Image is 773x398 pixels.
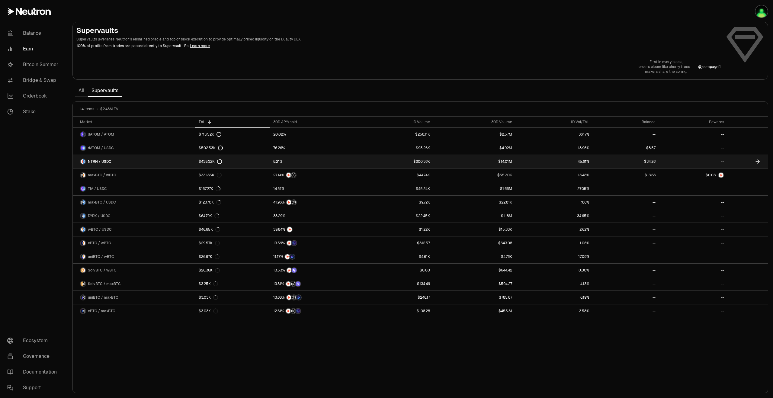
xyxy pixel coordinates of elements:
[516,209,593,223] a: 34.65%
[698,64,721,69] p: @ jcompagni1
[81,295,83,300] img: uniBTC Logo
[287,241,292,246] img: NTRN
[516,264,593,277] a: 0.00%
[83,227,85,232] img: USDC Logo
[199,309,218,313] div: $3.03K
[190,43,210,48] a: Learn more
[199,200,221,205] div: $123.70K
[291,309,296,313] img: Structured Points
[195,223,270,236] a: $46.65K
[2,88,65,104] a: Orderbook
[76,26,721,35] h2: Supervaults
[719,173,723,178] img: NTRN Logo
[2,333,65,348] a: Ecosystem
[2,25,65,41] a: Balance
[81,227,83,232] img: wBTC Logo
[291,200,296,205] img: Structured Points
[755,5,768,18] img: Jay Keplr
[292,268,297,273] img: Solv Points
[593,196,659,209] a: --
[199,281,218,286] div: $3.25K
[83,213,85,218] img: USDC Logo
[81,159,83,164] img: NTRN Logo
[434,169,516,182] a: $55.30K
[199,213,219,218] div: $64.79K
[273,308,355,314] button: NTRNStructured PointsEtherFi Points
[659,277,728,290] a: --
[659,304,728,318] a: --
[434,264,516,277] a: $644.42
[100,107,120,111] span: $2.48M TVL
[195,264,270,277] a: $26.36K
[516,141,593,155] a: 18.96%
[516,196,593,209] a: 7.86%
[76,37,721,42] p: Supervaults leverages Neutron's enshrined oracle and top of block execution to provide optimally ...
[73,141,195,155] a: dATOM LogoUSDC LogodATOM / USDC
[287,200,291,205] img: NTRN
[199,120,266,124] div: TVL
[639,59,693,64] p: First in every block,
[88,200,116,205] span: maxBTC / USDC
[81,268,83,273] img: SolvBTC Logo
[358,264,434,277] a: $0.00
[73,250,195,263] a: uniBTC LogowBTC LogouniBTC / wBTC
[358,128,434,141] a: $258.11K
[73,223,195,236] a: wBTC LogoUSDC LogowBTC / USDC
[286,173,291,178] img: NTRN
[286,281,291,286] img: NTRN
[659,264,728,277] a: --
[270,250,358,263] a: NTRNBedrock Diamonds
[195,304,270,318] a: $3.03K
[83,268,85,273] img: wBTC Logo
[659,169,728,182] a: NTRN Logo
[88,227,112,232] span: wBTC / USDC
[273,120,355,124] div: 30D APY/hold
[593,155,659,168] a: $34.26
[358,209,434,223] a: $22.45K
[2,57,65,72] a: Bitcoin Summer
[296,281,300,286] img: Solv Points
[434,250,516,263] a: $4.76K
[270,236,358,250] a: NTRNEtherFi Points
[286,309,291,313] img: NTRN
[195,236,270,250] a: $29.57K
[81,186,83,191] img: TIA Logo
[73,236,195,250] a: eBTC LogowBTC LogoeBTC / wBTC
[81,146,83,150] img: dATOM Logo
[358,250,434,263] a: $4.61K
[516,182,593,195] a: 27.05%
[195,128,270,141] a: $713.52K
[195,291,270,304] a: $3.03K
[434,277,516,290] a: $594.27
[195,155,270,168] a: $439.32K
[88,268,117,273] span: SolvBTC / wBTC
[593,223,659,236] a: --
[73,182,195,195] a: TIA LogoUSDC LogoTIA / USDC
[199,146,223,150] div: $502.53K
[83,241,85,246] img: wBTC Logo
[698,64,721,69] a: @jcompagni1
[81,200,83,205] img: maxBTC Logo
[199,227,220,232] div: $46.65K
[516,304,593,318] a: 3.58%
[593,141,659,155] a: $8.57
[81,241,83,246] img: eBTC Logo
[195,182,270,195] a: $167.27K
[597,120,655,124] div: Balance
[73,277,195,290] a: SolvBTC LogomaxBTC LogoSolvBTC / maxBTC
[273,254,355,260] button: NTRNBedrock Diamonds
[434,209,516,223] a: $1.18M
[358,277,434,290] a: $134.49
[593,128,659,141] a: --
[88,85,122,97] a: Supervaults
[434,304,516,318] a: $455.31
[88,295,118,300] span: uniBTC / maxBTC
[273,294,355,300] button: NTRNStructured PointsBedrock Diamonds
[516,128,593,141] a: 36.17%
[358,182,434,195] a: $45.24K
[2,104,65,120] a: Stake
[358,169,434,182] a: $44.74K
[270,169,358,182] a: NTRNStructured Points
[73,128,195,141] a: dATOM LogoATOM LogodATOM / ATOM
[73,264,195,277] a: SolvBTC LogowBTC LogoSolvBTC / wBTC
